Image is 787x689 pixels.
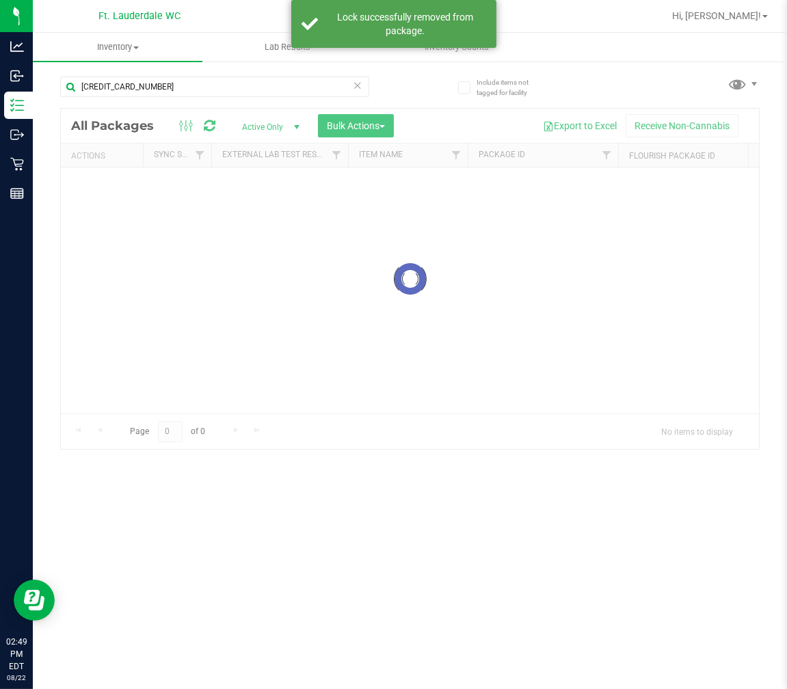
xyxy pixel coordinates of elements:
inline-svg: Retail [10,157,24,171]
inline-svg: Analytics [10,40,24,53]
inline-svg: Inventory [10,98,24,112]
a: Inventory [33,33,202,62]
div: Lock successfully removed from package. [325,10,486,38]
span: Ft. Lauderdale WC [98,10,181,22]
span: Include items not tagged for facility [477,77,545,98]
span: Inventory [33,41,202,53]
inline-svg: Inbound [10,69,24,83]
span: Hi, [PERSON_NAME]! [672,10,761,21]
span: Clear [353,77,362,94]
input: Search Package ID, Item Name, SKU, Lot or Part Number... [60,77,369,97]
inline-svg: Outbound [10,128,24,141]
span: Lab Results [246,41,329,53]
p: 08/22 [6,673,27,683]
iframe: Resource center [14,580,55,621]
inline-svg: Reports [10,187,24,200]
p: 02:49 PM EDT [6,636,27,673]
a: Lab Results [202,33,372,62]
